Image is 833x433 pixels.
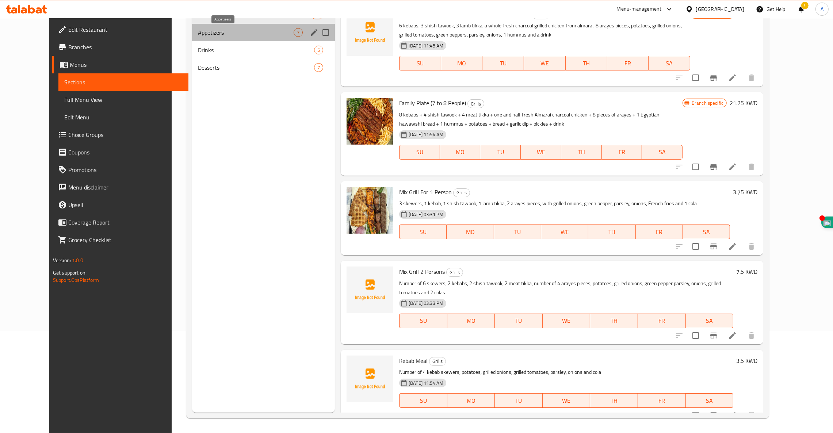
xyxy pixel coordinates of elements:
span: SU [402,395,444,406]
button: SA [642,145,683,160]
span: Upsell [68,200,183,209]
button: TU [495,393,543,408]
button: FR [602,145,642,160]
span: Branch specific [689,100,726,107]
button: TH [561,145,602,160]
span: Branches [68,43,183,51]
img: Family Plate (7 to 8 People) [347,98,393,145]
button: Branch-specific-item [705,327,722,344]
span: SA [652,58,687,69]
div: Grills [429,357,446,366]
span: SU [402,58,438,69]
span: WE [546,315,588,326]
a: Full Menu View [58,91,188,108]
button: FR [638,393,686,408]
button: WE [543,314,591,328]
span: [DATE] 03:31 PM [406,211,446,218]
img: Mix Grill For 1 Person [347,187,393,234]
span: FR [610,58,646,69]
span: SU [402,147,437,157]
span: TH [593,395,635,406]
span: Grills [429,357,446,365]
span: [DATE] 11:54 AM [406,380,446,387]
a: Edit menu item [728,331,737,340]
button: FR [607,56,649,70]
button: WE [524,56,566,70]
p: 8 kebabs + 4 shish tawook + 4 meat tikka + one and half fresh Almarai charcoal chicken + 8 pieces... [399,110,683,129]
button: Branch-specific-item [705,406,722,424]
span: [DATE] 03:33 PM [406,300,446,307]
div: Drinks5 [192,41,335,59]
button: TH [566,56,607,70]
span: WE [527,58,563,69]
span: Edit Menu [64,113,183,122]
span: MO [444,58,480,69]
button: WE [521,145,561,160]
span: Select to update [688,328,703,343]
span: 5 [314,47,323,54]
span: Coupons [68,148,183,157]
button: Branch-specific-item [705,69,722,87]
span: Promotions [68,165,183,174]
span: Select to update [688,70,703,85]
button: delete [743,238,760,255]
span: WE [546,395,588,406]
div: Grills [467,99,484,108]
span: Edit Restaurant [68,25,183,34]
div: [GEOGRAPHIC_DATA] [696,5,744,13]
button: delete [743,69,760,87]
div: items [314,63,323,72]
span: TU [483,147,518,157]
p: Number of 6 skewers, 2 kebabs, 2 shish tawook, 2 meat tikka, number of 4 arayes pieces, potatoes,... [399,279,733,297]
nav: Menu sections [192,3,335,79]
button: WE [543,393,591,408]
button: SA [649,56,690,70]
a: Choice Groups [52,126,188,143]
a: Edit Restaurant [52,21,188,38]
span: Drinks [198,46,314,54]
span: FR [639,227,680,237]
a: Edit Menu [58,108,188,126]
span: Menus [70,60,183,69]
button: MO [447,314,495,328]
a: Upsell [52,196,188,214]
span: Grills [468,100,484,108]
span: Appetizers [198,28,294,37]
div: Grills [453,188,470,197]
span: [DATE] 11:45 AM [406,42,446,49]
button: TU [480,145,521,160]
button: MO [447,393,495,408]
img: Kebab Meal [347,356,393,402]
span: Grills [454,188,470,197]
span: Version: [53,256,71,265]
span: Grocery Checklist [68,235,183,244]
button: SU [399,145,440,160]
div: Appetizers7edit [192,24,335,41]
button: FR [638,314,686,328]
span: FR [641,395,683,406]
a: Coverage Report [52,214,188,231]
span: Sections [64,78,183,87]
span: MO [450,395,492,406]
span: Kebab Meal [399,355,428,366]
span: Choice Groups [68,130,183,139]
div: items [294,28,303,37]
span: MO [443,147,478,157]
button: Branch-specific-item [705,158,722,176]
span: TU [498,395,540,406]
span: Select to update [688,407,703,423]
button: SA [686,393,734,408]
span: FR [605,147,639,157]
div: Desserts7 [192,59,335,76]
button: TU [495,314,543,328]
span: Select to update [688,239,703,254]
span: Get support on: [53,268,87,277]
span: 7 [294,29,302,36]
span: Full Menu View [64,95,183,104]
a: Grocery Checklist [52,231,188,249]
span: TU [498,315,540,326]
button: SU [399,393,447,408]
button: delete [743,406,760,424]
img: Hajji's Plate Is Enough For 4 To 5 People [347,9,393,56]
a: Coupons [52,143,188,161]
